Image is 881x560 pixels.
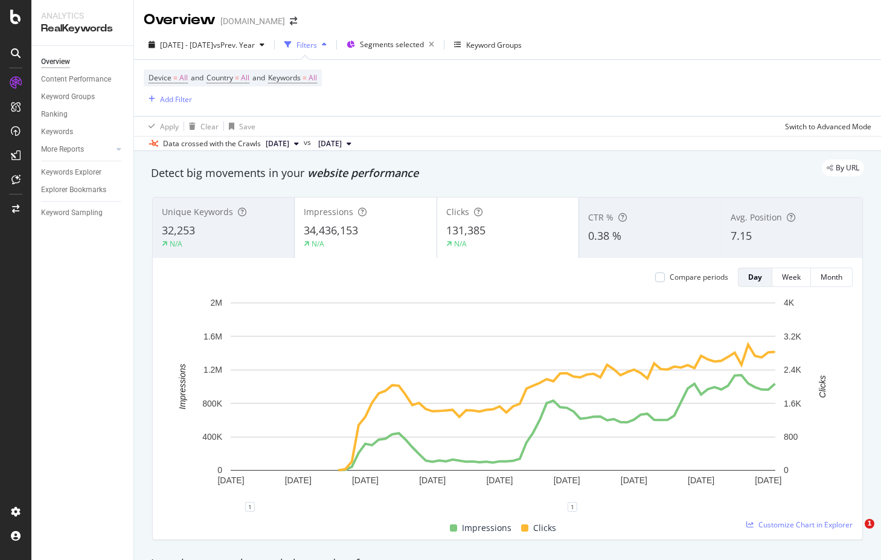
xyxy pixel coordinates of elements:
span: and [191,72,203,83]
div: Week [782,272,801,282]
a: Overview [41,56,125,68]
span: Country [207,72,233,83]
div: N/A [170,239,182,249]
text: [DATE] [419,475,446,485]
text: [DATE] [285,475,312,485]
div: Add Filter [160,94,192,105]
div: Clear [200,121,219,132]
div: Filters [296,40,317,50]
span: = [235,72,239,83]
span: All [309,69,317,86]
text: 400K [202,432,222,442]
div: N/A [312,239,324,249]
text: [DATE] [352,475,379,485]
span: 34,436,153 [304,223,358,237]
text: 0 [784,465,789,475]
text: Impressions [178,364,187,409]
div: Switch to Advanced Mode [785,121,871,132]
div: Keyword Groups [466,40,522,50]
div: Overview [144,10,216,30]
span: Clicks [446,206,469,217]
button: Save [224,117,255,136]
div: Content Performance [41,73,111,86]
button: Switch to Advanced Mode [780,117,871,136]
div: arrow-right-arrow-left [290,17,297,25]
iframe: Intercom live chat [840,519,869,548]
button: Week [772,268,811,287]
div: Overview [41,56,70,68]
span: CTR % [588,211,613,223]
span: vs Prev. Year [213,40,255,50]
div: Ranking [41,108,68,121]
text: 0 [217,465,222,475]
svg: A chart. [162,297,844,507]
div: Month [821,272,842,282]
div: 1 [568,502,577,512]
text: 800 [784,432,798,442]
span: 7.15 [731,228,752,243]
span: Unique Keywords [162,206,233,217]
span: Keywords [268,72,301,83]
div: N/A [454,239,467,249]
span: 0.38 % [588,228,621,243]
text: Clicks [818,375,827,397]
text: 4K [784,298,795,307]
div: Keyword Groups [41,91,95,103]
button: Filters [280,35,332,54]
a: Ranking [41,108,125,121]
span: All [241,69,249,86]
div: RealKeywords [41,22,124,36]
div: Keywords Explorer [41,166,101,179]
div: legacy label [822,159,864,176]
a: More Reports [41,143,113,156]
button: Clear [184,117,219,136]
span: By URL [836,164,859,172]
text: 3.2K [784,332,801,341]
a: Content Performance [41,73,125,86]
span: Impressions [304,206,353,217]
a: Keywords Explorer [41,166,125,179]
text: 1.6K [784,399,801,408]
button: [DATE] [261,137,304,151]
a: Explorer Bookmarks [41,184,125,196]
span: 1 [865,519,874,529]
a: Keyword Sampling [41,207,125,219]
span: 32,253 [162,223,195,237]
div: Explorer Bookmarks [41,184,106,196]
span: Device [149,72,171,83]
button: Apply [144,117,179,136]
span: = [303,72,307,83]
button: Keyword Groups [449,35,527,54]
span: 131,385 [446,223,485,237]
button: Add Filter [144,92,192,106]
text: [DATE] [688,475,714,485]
div: Save [239,121,255,132]
text: [DATE] [755,475,781,485]
span: 2024 Sep. 28th [318,138,342,149]
button: [DATE] - [DATE]vsPrev. Year [144,35,269,54]
span: vs [304,137,313,148]
a: Keywords [41,126,125,138]
a: Keyword Groups [41,91,125,103]
span: = [173,72,178,83]
span: Segments selected [360,39,424,50]
span: 2025 Oct. 4th [266,138,289,149]
div: [DOMAIN_NAME] [220,15,285,27]
div: More Reports [41,143,84,156]
text: 1.6M [203,332,222,341]
div: 1 [245,502,255,512]
span: All [179,69,188,86]
text: 2M [211,298,222,307]
span: Clicks [533,521,556,535]
div: Analytics [41,10,124,22]
span: and [252,72,265,83]
span: Avg. Position [731,211,782,223]
text: [DATE] [486,475,513,485]
button: [DATE] [313,137,356,151]
button: Month [811,268,853,287]
span: Impressions [462,521,511,535]
text: [DATE] [621,475,647,485]
div: Keywords [41,126,73,138]
text: 800K [202,399,222,408]
div: Apply [160,121,179,132]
